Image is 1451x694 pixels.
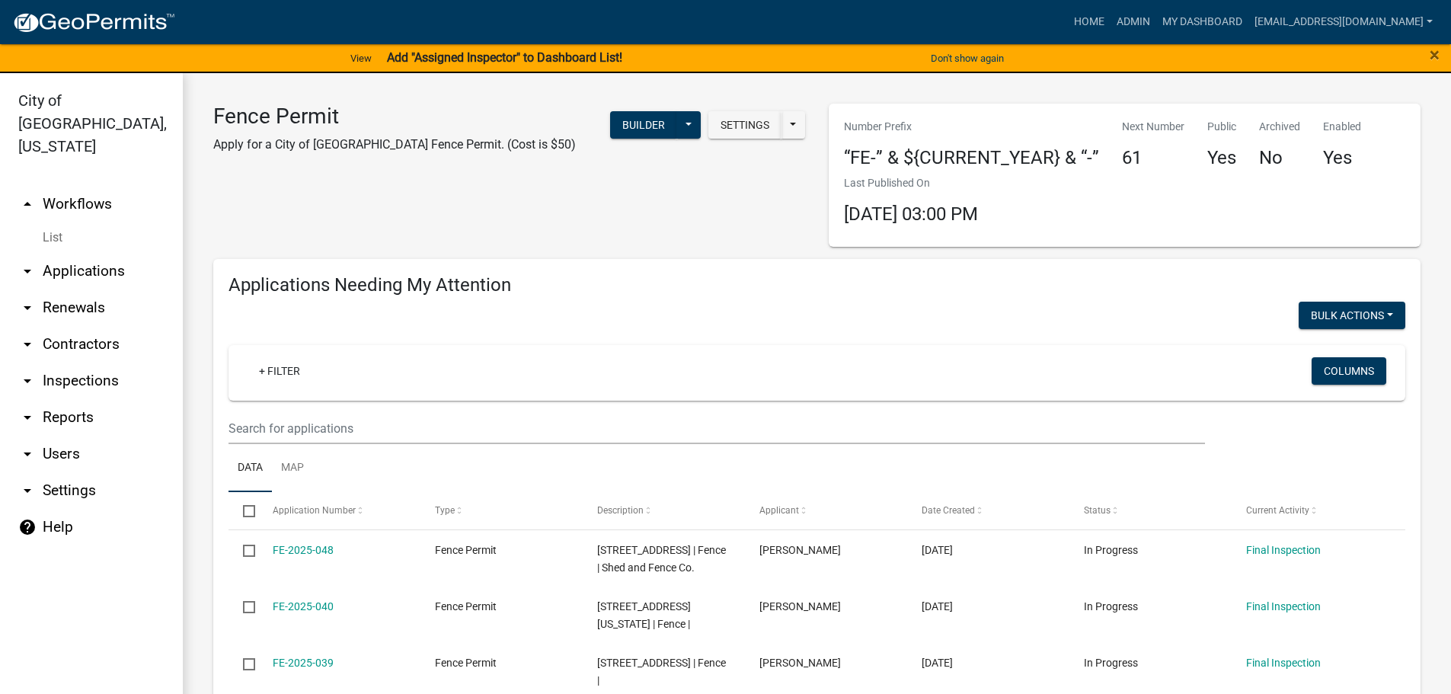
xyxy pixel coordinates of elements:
p: Public [1207,119,1236,135]
span: Carla Ann Berg [759,657,841,669]
span: Kelsie Simon [759,544,841,556]
i: arrow_drop_down [18,408,37,427]
button: Builder [610,111,677,139]
p: Last Published On [844,175,978,191]
a: My Dashboard [1156,8,1248,37]
i: help [18,518,37,536]
h4: Applications Needing My Attention [229,274,1405,296]
datatable-header-cell: Description [583,492,745,529]
p: Number Prefix [844,119,1099,135]
a: View [344,46,378,71]
i: arrow_drop_up [18,195,37,213]
a: FE-2025-039 [273,657,334,669]
span: Current Activity [1246,505,1309,516]
i: arrow_drop_down [18,372,37,390]
span: Fence Permit [435,544,497,556]
a: Admin [1111,8,1156,37]
a: Final Inspection [1246,544,1321,556]
h4: No [1259,147,1300,169]
input: Search for applications [229,413,1205,444]
datatable-header-cell: Application Number [257,492,420,529]
button: Don't show again [925,46,1010,71]
p: Next Number [1122,119,1184,135]
strong: Add "Assigned Inspector" to Dashboard List! [387,50,622,65]
i: arrow_drop_down [18,299,37,317]
i: arrow_drop_down [18,481,37,500]
span: 1314 MINNESOTA ST N | Fence | [597,600,691,630]
span: Application Number [273,505,356,516]
span: 05/06/2025 [922,600,953,612]
a: Home [1068,8,1111,37]
i: arrow_drop_down [18,445,37,463]
span: In Progress [1084,657,1138,669]
h4: “FE-” & ${CURRENT_YEAR} & “-” [844,147,1099,169]
span: 04/30/2025 [922,657,953,669]
span: Applicant [759,505,799,516]
a: Data [229,444,272,493]
span: 1721 FRANKLIN ST N | Fence | [597,657,726,686]
a: Final Inspection [1246,657,1321,669]
button: Columns [1312,357,1386,385]
i: arrow_drop_down [18,262,37,280]
h4: 61 [1122,147,1184,169]
span: Type [435,505,455,516]
h4: Yes [1207,147,1236,169]
span: In Progress [1084,544,1138,556]
datatable-header-cell: Applicant [745,492,907,529]
a: + Filter [247,357,312,385]
datatable-header-cell: Type [420,492,582,529]
datatable-header-cell: Select [229,492,257,529]
span: Sara Watson [759,600,841,612]
span: Fence Permit [435,600,497,612]
button: Settings [708,111,781,139]
span: Description [597,505,644,516]
span: 05/19/2025 [922,544,953,556]
span: × [1430,44,1440,66]
span: [DATE] 03:00 PM [844,203,978,225]
i: arrow_drop_down [18,335,37,353]
span: Status [1084,505,1111,516]
p: Enabled [1323,119,1361,135]
span: In Progress [1084,600,1138,612]
button: Bulk Actions [1299,302,1405,329]
a: [EMAIL_ADDRESS][DOMAIN_NAME] [1248,8,1439,37]
h4: Yes [1323,147,1361,169]
p: Apply for a City of [GEOGRAPHIC_DATA] Fence Permit. (Cost is $50) [213,136,576,154]
span: Date Created [922,505,975,516]
datatable-header-cell: Status [1069,492,1232,529]
datatable-header-cell: Date Created [907,492,1069,529]
datatable-header-cell: Current Activity [1232,492,1394,529]
p: Archived [1259,119,1300,135]
a: FE-2025-040 [273,600,334,612]
span: 924 JEFFERSON ST N | Fence | Shed and Fence Co. [597,544,726,574]
a: Map [272,444,313,493]
button: Close [1430,46,1440,64]
h3: Fence Permit [213,104,576,130]
span: Fence Permit [435,657,497,669]
a: Final Inspection [1246,600,1321,612]
a: FE-2025-048 [273,544,334,556]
